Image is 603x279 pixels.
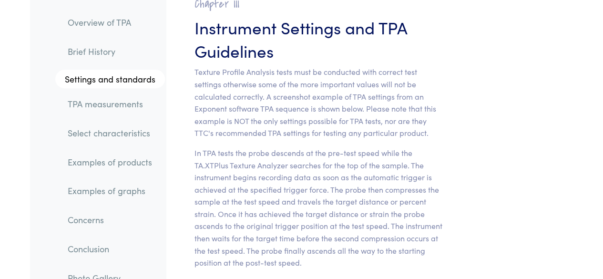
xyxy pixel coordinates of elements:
a: Conclusion [60,238,165,260]
a: Examples of products [60,151,165,173]
a: Concerns [60,209,165,231]
h3: Instrument Settings and TPA Guidelines [194,15,443,62]
a: Overview of TPA [60,11,165,33]
a: TPA measurements [60,93,165,115]
a: Select characteristics [60,122,165,144]
a: Settings and standards [55,69,165,88]
p: Texture Profile Analysis tests must be conducted with correct test settings otherwise some of the... [194,66,443,139]
p: In TPA tests the probe descends at the pre-test speed while the TA.XTPlus Texture Analyzer search... [194,147,443,269]
a: Brief History [60,41,165,62]
a: Examples of graphs [60,180,165,202]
